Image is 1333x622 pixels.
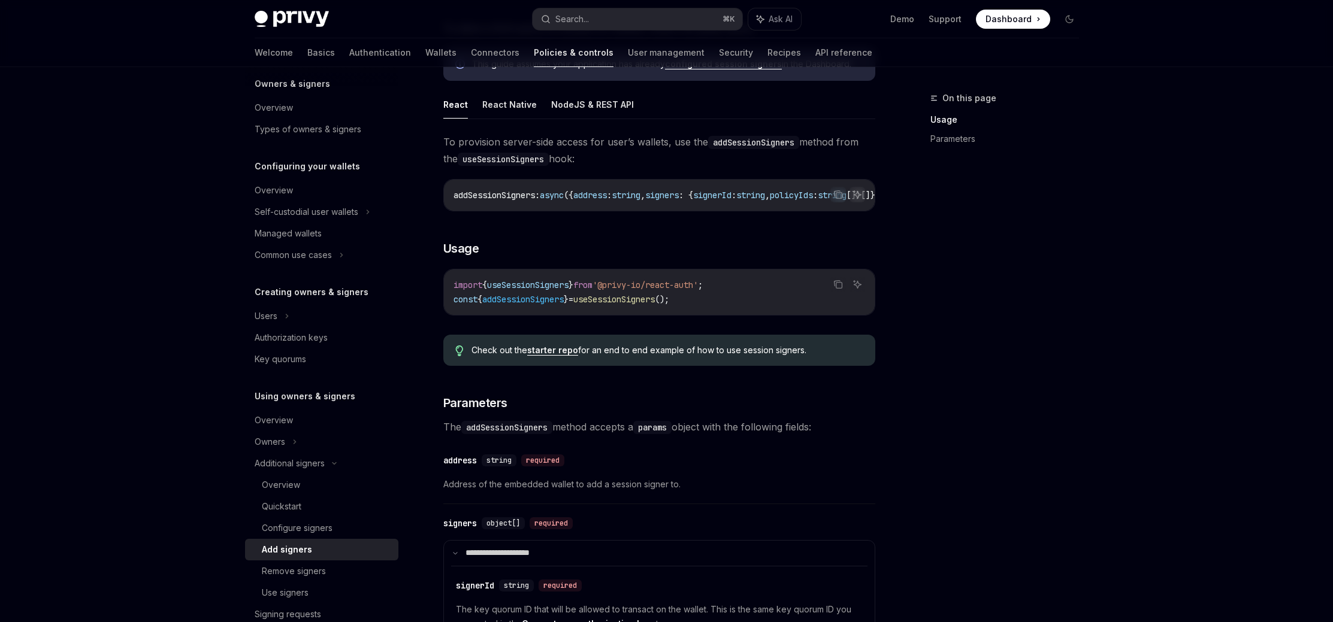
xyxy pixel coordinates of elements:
[255,159,360,174] h5: Configuring your wallets
[612,190,640,201] span: string
[569,280,573,290] span: }
[245,539,398,560] a: Add signers
[815,38,872,67] a: API reference
[813,190,818,201] span: :
[456,579,494,591] div: signerId
[719,38,753,67] a: Security
[255,285,368,299] h5: Creating owners & signers
[245,348,398,370] a: Key quorums
[443,90,468,119] button: React
[1060,10,1079,29] button: Toggle dark mode
[443,517,477,529] div: signers
[573,294,655,305] span: useSessionSigners
[573,280,593,290] span: from
[539,579,582,591] div: required
[767,38,801,67] a: Recipes
[255,607,321,621] div: Signing requests
[564,190,573,201] span: ({
[454,190,535,201] span: addSessionSigners
[458,153,549,166] code: useSessionSigners
[245,582,398,603] a: Use signers
[521,454,564,466] div: required
[262,564,326,578] div: Remove signers
[732,190,736,201] span: :
[262,478,300,492] div: Overview
[698,280,703,290] span: ;
[471,344,863,356] span: Check out the for an end to end example of how to use session signers.
[708,136,799,149] code: addSessionSigners
[976,10,1050,29] a: Dashboard
[736,190,765,201] span: string
[255,309,277,323] div: Users
[262,585,309,600] div: Use signers
[930,110,1089,129] a: Usage
[255,413,293,427] div: Overview
[245,560,398,582] a: Remove signers
[255,456,325,471] div: Additional signers
[255,389,355,403] h5: Using owners & signers
[942,91,996,105] span: On this page
[443,454,477,466] div: address
[255,435,285,449] div: Owners
[850,277,865,292] button: Ask AI
[645,190,679,201] span: signers
[770,190,813,201] span: policyIds
[262,521,333,535] div: Configure signers
[443,477,875,491] span: Address of the embedded wallet to add a session signer to.
[245,517,398,539] a: Configure signers
[765,190,770,201] span: ,
[245,496,398,517] a: Quickstart
[454,294,477,305] span: const
[818,190,847,201] span: string
[929,13,962,25] a: Support
[679,190,693,201] span: : {
[830,187,846,202] button: Copy the contents from the code block
[307,38,335,67] a: Basics
[748,8,801,30] button: Ask AI
[461,421,552,434] code: addSessionSigners
[723,14,735,24] span: ⌘ K
[533,8,742,30] button: Search...⌘K
[633,421,672,434] code: params
[471,38,519,67] a: Connectors
[693,190,732,201] span: signerId
[477,294,482,305] span: {
[349,38,411,67] a: Authentication
[245,119,398,140] a: Types of owners & signers
[255,101,293,115] div: Overview
[890,13,914,25] a: Demo
[255,352,306,366] div: Key quorums
[555,12,589,26] div: Search...
[486,456,512,465] span: string
[482,280,487,290] span: {
[245,327,398,348] a: Authorization keys
[245,474,398,496] a: Overview
[847,190,880,201] span: []}[]})
[255,122,361,136] div: Types of owners & signers
[255,205,358,219] div: Self-custodial user wallets
[443,395,507,411] span: Parameters
[255,330,328,345] div: Authorization keys
[454,280,482,290] span: import
[443,133,875,167] span: To provision server-side access for user’s wallets, use the method from the hook:
[527,345,578,356] a: starter repo
[455,345,464,356] svg: Tip
[655,294,669,305] span: ();
[482,90,537,119] button: React Native
[443,240,479,257] span: Usage
[245,223,398,244] a: Managed wallets
[425,38,457,67] a: Wallets
[551,90,634,119] button: NodeJS & REST API
[487,280,569,290] span: useSessionSigners
[607,190,612,201] span: :
[535,190,540,201] span: :
[255,183,293,198] div: Overview
[593,280,698,290] span: '@privy-io/react-auth'
[255,11,329,28] img: dark logo
[640,190,645,201] span: ,
[504,581,529,590] span: string
[245,97,398,119] a: Overview
[569,294,573,305] span: =
[245,409,398,431] a: Overview
[930,129,1089,148] a: Parameters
